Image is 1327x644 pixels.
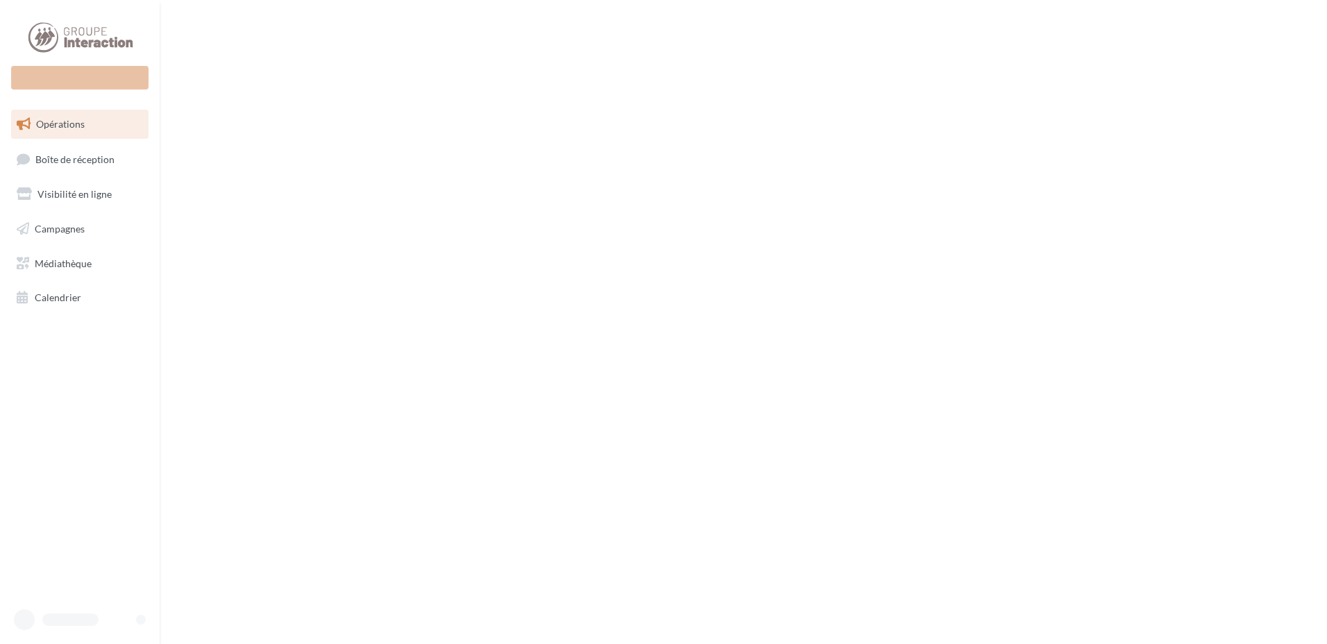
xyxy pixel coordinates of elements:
[35,291,81,303] span: Calendrier
[8,283,151,312] a: Calendrier
[8,110,151,139] a: Opérations
[35,223,85,235] span: Campagnes
[35,153,115,164] span: Boîte de réception
[36,118,85,130] span: Opérations
[37,188,112,200] span: Visibilité en ligne
[8,144,151,174] a: Boîte de réception
[8,180,151,209] a: Visibilité en ligne
[35,257,92,269] span: Médiathèque
[8,214,151,244] a: Campagnes
[11,66,149,90] div: Nouvelle campagne
[8,249,151,278] a: Médiathèque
